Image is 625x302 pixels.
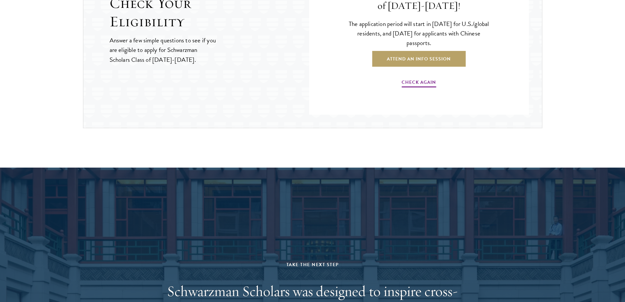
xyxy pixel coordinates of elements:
div: Take the Next Step [160,261,465,269]
a: Check Again [402,78,436,88]
a: Attend an Info Session [372,51,466,67]
p: The application period will start in [DATE] for U.S./global residents, and [DATE] for applicants ... [345,19,493,48]
p: Answer a few simple questions to see if you are eligible to apply for Schwarzman Scholars Class o... [110,35,217,64]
